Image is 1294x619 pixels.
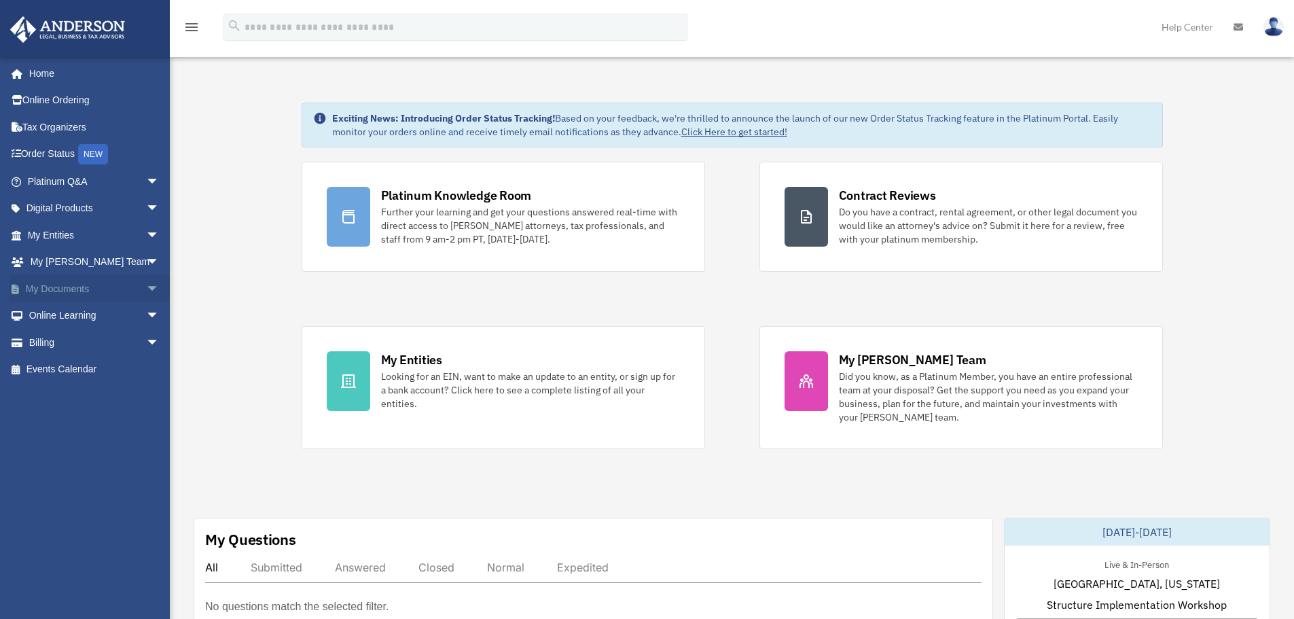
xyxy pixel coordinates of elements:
[183,19,200,35] i: menu
[381,205,680,246] div: Further your learning and get your questions answered real-time with direct access to [PERSON_NAM...
[251,561,302,574] div: Submitted
[381,351,442,368] div: My Entities
[10,87,180,114] a: Online Ordering
[146,168,173,196] span: arrow_drop_down
[839,351,986,368] div: My [PERSON_NAME] Team
[335,561,386,574] div: Answered
[1054,576,1220,592] span: [GEOGRAPHIC_DATA], [US_STATE]
[1263,17,1284,37] img: User Pic
[146,302,173,330] span: arrow_drop_down
[146,329,173,357] span: arrow_drop_down
[1047,597,1227,613] span: Structure Implementation Workshop
[557,561,609,574] div: Expedited
[10,356,180,383] a: Events Calendar
[10,113,180,141] a: Tax Organizers
[487,561,524,574] div: Normal
[839,187,936,204] div: Contract Reviews
[183,24,200,35] a: menu
[10,249,180,276] a: My [PERSON_NAME] Teamarrow_drop_down
[381,187,532,204] div: Platinum Knowledge Room
[839,205,1138,246] div: Do you have a contract, rental agreement, or other legal document you would like an attorney's ad...
[381,370,680,410] div: Looking for an EIN, want to make an update to an entity, or sign up for a bank account? Click her...
[10,275,180,302] a: My Documentsarrow_drop_down
[10,141,180,169] a: Order StatusNEW
[759,326,1163,449] a: My [PERSON_NAME] Team Did you know, as a Platinum Member, you have an entire professional team at...
[146,195,173,223] span: arrow_drop_down
[332,112,555,124] strong: Exciting News: Introducing Order Status Tracking!
[839,370,1138,424] div: Did you know, as a Platinum Member, you have an entire professional team at your disposal? Get th...
[681,126,787,138] a: Click Here to get started!
[759,162,1163,272] a: Contract Reviews Do you have a contract, rental agreement, or other legal document you would like...
[146,222,173,249] span: arrow_drop_down
[6,16,129,43] img: Anderson Advisors Platinum Portal
[10,222,180,249] a: My Entitiesarrow_drop_down
[302,162,705,272] a: Platinum Knowledge Room Further your learning and get your questions answered real-time with dire...
[10,168,180,195] a: Platinum Q&Aarrow_drop_down
[146,249,173,277] span: arrow_drop_down
[205,529,296,550] div: My Questions
[10,302,180,330] a: Online Learningarrow_drop_down
[418,561,454,574] div: Closed
[1005,518,1270,546] div: [DATE]-[DATE]
[302,326,705,449] a: My Entities Looking for an EIN, want to make an update to an entity, or sign up for a bank accoun...
[10,329,180,356] a: Billingarrow_drop_down
[227,18,242,33] i: search
[10,195,180,222] a: Digital Productsarrow_drop_down
[205,561,218,574] div: All
[332,111,1151,139] div: Based on your feedback, we're thrilled to announce the launch of our new Order Status Tracking fe...
[10,60,173,87] a: Home
[1094,556,1180,571] div: Live & In-Person
[205,597,389,616] p: No questions match the selected filter.
[78,144,108,164] div: NEW
[146,275,173,303] span: arrow_drop_down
